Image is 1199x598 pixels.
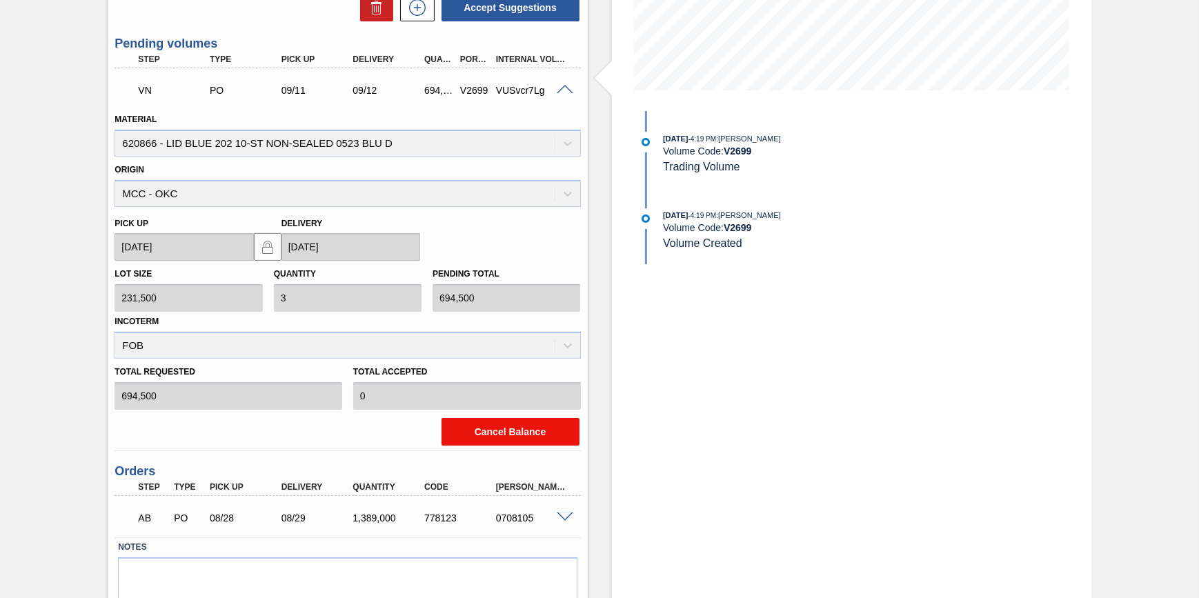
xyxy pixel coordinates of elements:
div: Portal Volume [457,54,493,64]
label: Notes [118,537,577,557]
span: Trading Volume [663,161,740,172]
label: Incoterm [115,317,159,326]
div: Delivery [278,482,357,492]
div: Delivery [349,54,428,64]
div: 08/29/2025 [278,512,357,524]
p: AB [138,512,168,524]
span: : [PERSON_NAME] [716,211,781,219]
img: atual [642,138,650,146]
div: Pick up [278,54,357,64]
div: Purchase order [170,512,207,524]
span: : [PERSON_NAME] [716,134,781,143]
span: [DATE] [663,211,688,219]
p: VN [138,85,210,96]
div: 09/12/2025 [349,85,428,96]
h3: Orders [115,464,580,479]
label: Origin [115,165,144,175]
div: 694,500 [421,85,457,96]
div: Awaiting Billing [135,503,171,533]
div: Type [170,482,207,492]
span: [DATE] [663,134,688,143]
div: 09/11/2025 [278,85,357,96]
input: mm/dd/yyyy [281,233,420,261]
div: Step [135,54,214,64]
div: [PERSON_NAME]. ID [493,482,572,492]
div: 778123 [421,512,500,524]
h3: Pending volumes [115,37,580,51]
span: - 4:19 PM [688,135,717,143]
div: 08/28/2025 [206,512,286,524]
strong: V 2699 [724,146,752,157]
div: Pick up [206,482,286,492]
span: - 4:19 PM [688,212,717,219]
div: Type [206,54,286,64]
div: Internal Volume Id [493,54,572,64]
label: Total Requested [115,362,342,382]
div: Trading Volume [135,75,214,106]
div: Volume Code: [663,146,991,157]
label: Delivery [281,219,323,228]
div: 1,389,000 [349,512,428,524]
div: 0708105 [493,512,572,524]
div: V2699 [457,85,493,96]
strong: V 2699 [724,222,752,233]
button: locked [254,233,281,261]
label: Pending total [433,269,499,279]
img: locked [259,239,276,255]
div: Step [135,482,171,492]
div: Volume Code: [663,222,991,233]
label: Quantity [274,269,316,279]
label: Pick up [115,219,148,228]
label: Total Accepted [353,362,581,382]
img: atual [642,215,650,223]
input: mm/dd/yyyy [115,233,253,261]
div: Quantity [421,54,457,64]
div: VUSvcr7Lg [493,85,572,96]
div: Purchase order [206,85,286,96]
button: Cancel Balance [442,418,579,446]
div: Quantity [349,482,428,492]
span: Volume Created [663,237,742,249]
label: Lot size [115,269,152,279]
div: Code [421,482,500,492]
label: Material [115,114,157,124]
